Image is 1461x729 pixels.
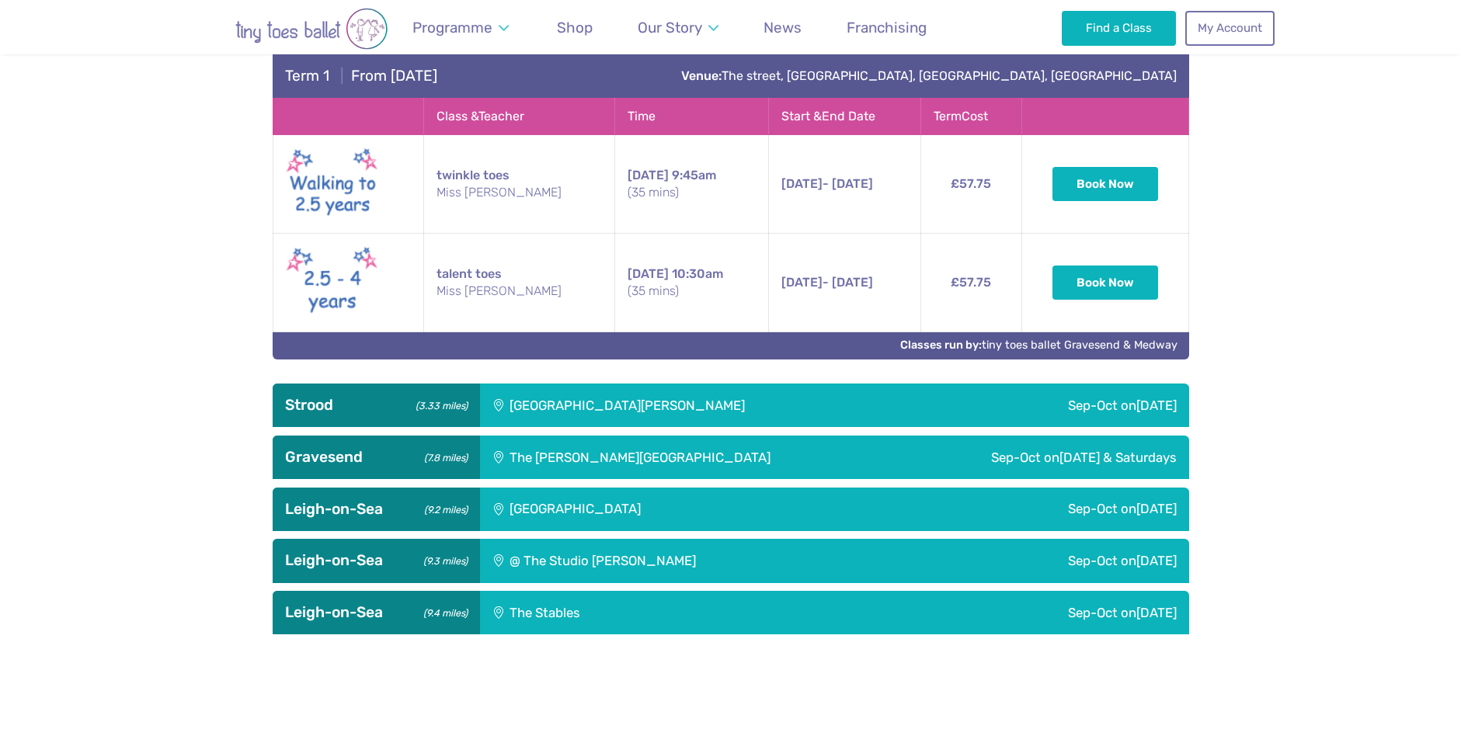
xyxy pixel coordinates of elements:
[614,135,768,234] td: 9:45am
[405,9,517,46] a: Programme
[781,176,873,191] span: - [DATE]
[285,551,468,570] h3: Leigh-on-Sea
[423,135,614,234] td: twinkle toes
[757,9,809,46] a: News
[1136,605,1177,620] span: [DATE]
[614,98,768,134] th: Time
[764,19,802,36] span: News
[781,275,873,290] span: - [DATE]
[286,243,379,322] img: Talent toes New (May 2025)
[681,68,1177,83] a: Venue:The street, [GEOGRAPHIC_DATA], [GEOGRAPHIC_DATA], [GEOGRAPHIC_DATA]
[1062,11,1176,45] a: Find a Class
[769,98,920,134] th: Start & End Date
[805,591,1188,634] div: Sep-Oct on
[638,19,702,36] span: Our Story
[1136,501,1177,516] span: [DATE]
[628,283,756,300] small: (35 mins)
[285,603,468,622] h3: Leigh-on-Sea
[333,67,351,85] span: |
[1136,397,1177,413] span: [DATE]
[412,19,492,36] span: Programme
[480,591,805,634] div: The Stables
[881,488,1189,531] div: Sep-Oct on
[1059,450,1177,465] span: [DATE] & Saturdays
[285,500,468,519] h3: Leigh-on-Sea
[900,338,1177,352] a: Classes run by:tiny toes ballet Gravesend & Medway
[920,98,1022,134] th: Term Cost
[550,9,600,46] a: Shop
[419,500,467,516] small: (9.2 miles)
[920,234,1022,332] td: £57.75
[927,539,1188,582] div: Sep-Oct on
[899,436,1189,479] div: Sep-Oct on
[1052,167,1158,201] button: Book Now
[781,275,823,290] span: [DATE]
[840,9,934,46] a: Franchising
[480,384,958,427] div: [GEOGRAPHIC_DATA][PERSON_NAME]
[958,384,1188,427] div: Sep-Oct on
[285,396,468,415] h3: Strood
[419,448,467,464] small: (7.8 miles)
[437,184,602,201] small: Miss [PERSON_NAME]
[285,67,437,85] h4: From [DATE]
[286,144,379,224] img: Walking to Twinkle New (May 2025)
[681,68,722,83] strong: Venue:
[628,168,669,182] span: [DATE]
[781,176,823,191] span: [DATE]
[614,234,768,332] td: 10:30am
[437,283,602,300] small: Miss [PERSON_NAME]
[557,19,593,36] span: Shop
[847,19,927,36] span: Franchising
[480,436,899,479] div: The [PERSON_NAME][GEOGRAPHIC_DATA]
[423,234,614,332] td: talent toes
[628,184,756,201] small: (35 mins)
[418,551,467,568] small: (9.3 miles)
[628,266,669,281] span: [DATE]
[1136,553,1177,568] span: [DATE]
[1052,266,1158,300] button: Book Now
[480,539,927,582] div: @ The Studio [PERSON_NAME]
[480,488,881,531] div: [GEOGRAPHIC_DATA]
[187,8,436,50] img: tiny toes ballet
[900,338,982,352] strong: Classes run by:
[410,396,467,412] small: (3.33 miles)
[285,448,468,467] h3: Gravesend
[630,9,725,46] a: Our Story
[418,603,467,620] small: (9.4 miles)
[920,135,1022,234] td: £57.75
[1185,11,1274,45] a: My Account
[423,98,614,134] th: Class & Teacher
[285,67,329,85] span: Term 1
